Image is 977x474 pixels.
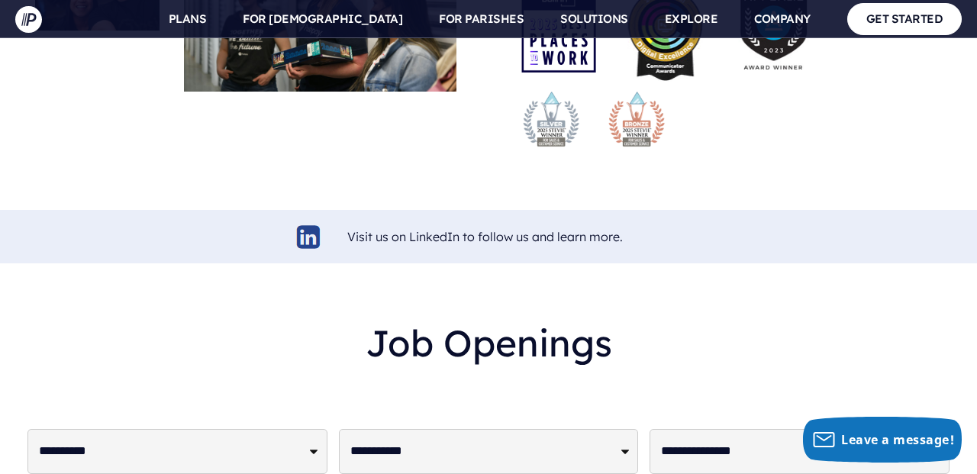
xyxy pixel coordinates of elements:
[347,229,623,244] a: Visit us on LinkedIn to follow us and learn more.
[295,223,323,251] img: linkedin-logo
[606,89,667,150] img: stevie-bronze
[521,89,582,150] img: stevie-silver
[841,431,954,448] span: Leave a message!
[27,309,950,377] h2: Job Openings
[847,3,962,34] a: GET STARTED
[803,417,962,463] button: Leave a message!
